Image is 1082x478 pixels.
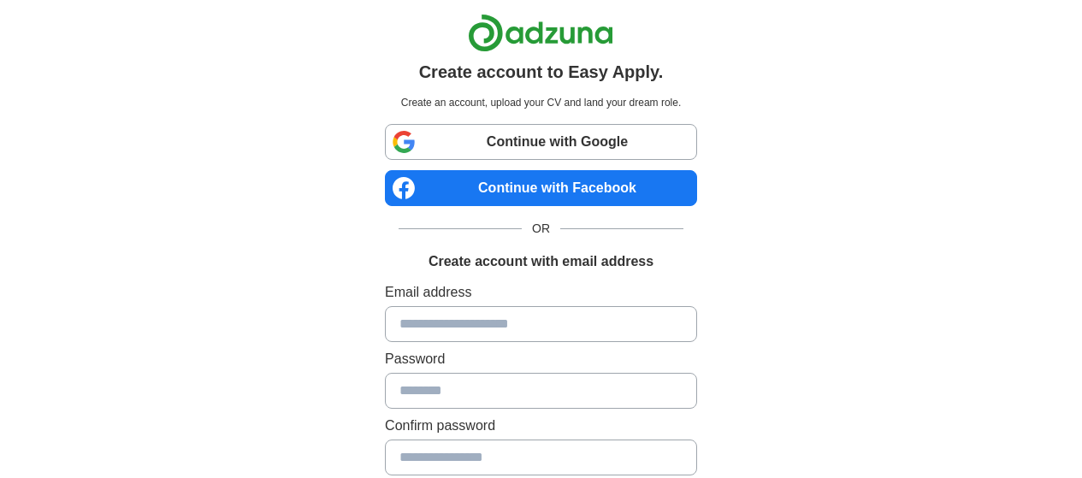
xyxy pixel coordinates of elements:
[385,282,697,303] label: Email address
[385,170,697,206] a: Continue with Facebook
[385,416,697,436] label: Confirm password
[385,124,697,160] a: Continue with Google
[522,220,560,238] span: OR
[419,59,664,85] h1: Create account to Easy Apply.
[388,95,694,110] p: Create an account, upload your CV and land your dream role.
[468,14,613,52] img: Adzuna logo
[429,251,653,272] h1: Create account with email address
[385,349,697,369] label: Password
